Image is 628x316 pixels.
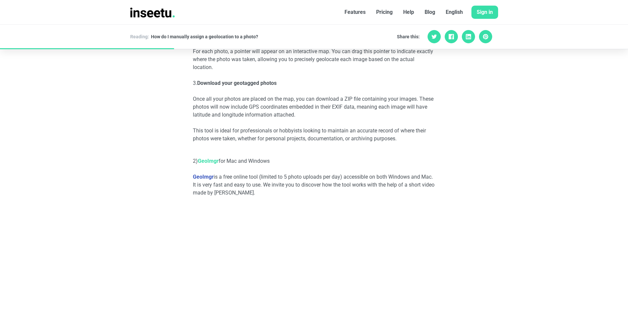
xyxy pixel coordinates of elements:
[419,6,440,19] a: Blog
[193,174,214,180] a: GeoImgr
[397,33,420,40] span: Share this:
[198,158,219,164] a: GeoImgr
[193,48,435,71] p: For each photo, a pointer will appear on an interactive map. You can drag this pointer to indicat...
[193,95,435,119] p: Once all your photos are placed on the map, you can download a ZIP file containing your images. T...
[197,80,277,86] strong: Download your geotagged photos
[403,9,414,15] font: Help
[477,9,493,15] font: Sign in
[193,79,435,87] p: 3.
[471,6,498,19] a: Sign in
[344,9,366,15] font: Features
[130,8,175,18] img: INSEETU
[371,6,398,19] a: Pricing
[130,33,149,40] div: Reading:
[339,6,371,19] a: Features
[193,173,435,197] p: is a free online tool (limited to 5 photo uploads per day) accessible on both Windows and Mac. It...
[376,9,393,15] font: Pricing
[151,33,258,40] div: How do I manually assign a geolocation to a photo?
[425,9,435,15] font: Blog
[440,6,468,19] a: English
[193,127,435,143] p: This tool is ideal for professionals or hobbyists looking to maintain an accurate record of where...
[193,157,435,165] p: 2) for Mac and Windows
[398,6,419,19] a: Help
